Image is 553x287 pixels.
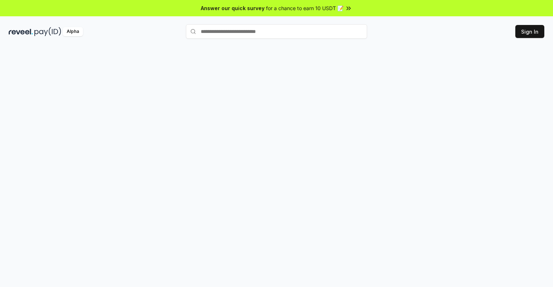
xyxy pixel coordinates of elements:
[34,27,61,36] img: pay_id
[266,4,344,12] span: for a chance to earn 10 USDT 📝
[9,27,33,36] img: reveel_dark
[63,27,83,36] div: Alpha
[201,4,265,12] span: Answer our quick survey
[515,25,544,38] button: Sign In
